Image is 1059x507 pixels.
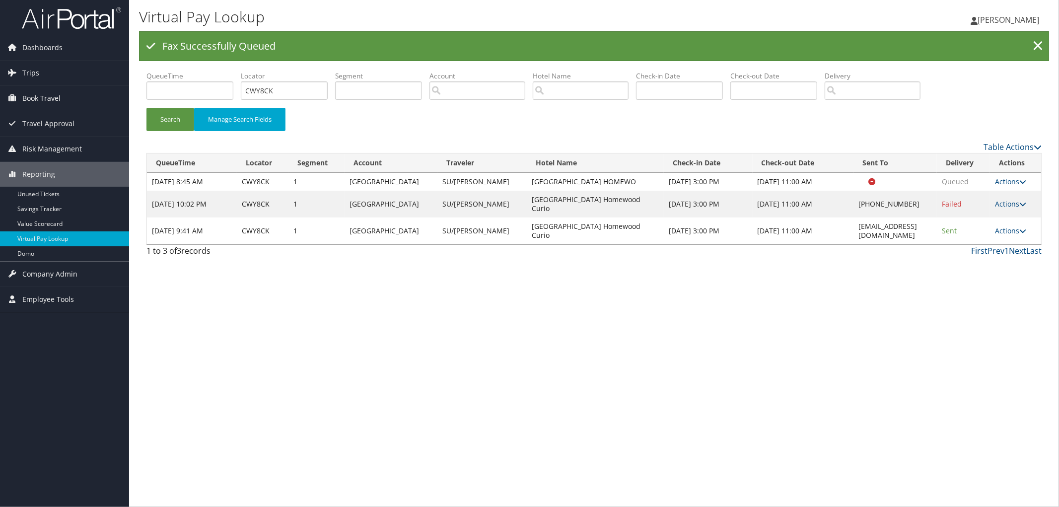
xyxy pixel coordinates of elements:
td: [GEOGRAPHIC_DATA] Homewood Curio [527,217,664,244]
div: 1 to 3 of records [146,245,359,262]
th: Traveler: activate to sort column ascending [437,153,527,173]
span: Company Admin [22,262,77,287]
span: Reporting [22,162,55,187]
td: [GEOGRAPHIC_DATA] [345,173,437,191]
th: Locator: activate to sort column ascending [237,153,288,173]
a: Actions [995,177,1026,186]
td: 1 [288,191,345,217]
td: SU/[PERSON_NAME] [437,191,527,217]
td: [PHONE_NUMBER] [853,191,937,217]
th: Check-out Date: activate to sort column ascending [753,153,853,173]
th: Hotel Name: activate to sort column ascending [527,153,664,173]
td: [DATE] 10:02 PM [147,191,237,217]
th: Segment: activate to sort column ascending [288,153,345,173]
a: [PERSON_NAME] [971,5,1049,35]
td: CWY8CK [237,173,288,191]
th: Actions [990,153,1041,173]
td: CWY8CK [237,217,288,244]
td: [GEOGRAPHIC_DATA] HOMEWO [527,173,664,191]
td: 1 [288,173,345,191]
td: [GEOGRAPHIC_DATA] Homewood Curio [527,191,664,217]
label: Check-in Date [636,71,730,81]
td: [DATE] 11:00 AM [753,173,853,191]
img: airportal-logo.png [22,6,121,30]
label: Segment [335,71,429,81]
td: [DATE] 9:41 AM [147,217,237,244]
td: [DATE] 3:00 PM [664,217,753,244]
label: Hotel Name [533,71,636,81]
td: [DATE] 3:00 PM [664,173,753,191]
td: [DATE] 11:00 AM [753,217,853,244]
span: 3 [177,245,181,256]
span: [PERSON_NAME] [978,14,1039,25]
span: Book Travel [22,86,61,111]
td: SU/[PERSON_NAME] [437,217,527,244]
td: [DATE] 3:00 PM [664,191,753,217]
span: Risk Management [22,137,82,161]
span: Queued [942,177,969,186]
th: Check-in Date: activate to sort column ascending [664,153,753,173]
label: Locator [241,71,335,81]
a: Next [1009,245,1026,256]
td: [EMAIL_ADDRESS][DOMAIN_NAME] [853,217,937,244]
a: Table Actions [984,142,1042,152]
span: Sent [942,226,957,235]
td: CWY8CK [237,191,288,217]
span: Employee Tools [22,287,74,312]
td: 1 [288,217,345,244]
span: Dashboards [22,35,63,60]
th: QueueTime: activate to sort column ascending [147,153,237,173]
a: 1 [1004,245,1009,256]
th: Delivery: activate to sort column ascending [937,153,990,173]
th: Sent To: activate to sort column ascending [853,153,937,173]
td: [GEOGRAPHIC_DATA] [345,217,437,244]
div: Fax Successfully Queued [139,31,1049,61]
span: Failed [942,199,962,209]
span: Travel Approval [22,111,74,136]
a: Prev [988,245,1004,256]
td: SU/[PERSON_NAME] [437,173,527,191]
td: [DATE] 8:45 AM [147,173,237,191]
h1: Virtual Pay Lookup [139,6,746,27]
label: Delivery [825,71,928,81]
td: [GEOGRAPHIC_DATA] [345,191,437,217]
a: First [971,245,988,256]
a: Actions [995,199,1026,209]
a: Actions [995,226,1026,235]
label: QueueTime [146,71,241,81]
span: Trips [22,61,39,85]
a: × [1029,36,1047,56]
a: Last [1026,245,1042,256]
label: Check-out Date [730,71,825,81]
label: Account [429,71,533,81]
td: [DATE] 11:00 AM [753,191,853,217]
button: Manage Search Fields [194,108,285,131]
button: Search [146,108,194,131]
th: Account: activate to sort column ascending [345,153,437,173]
